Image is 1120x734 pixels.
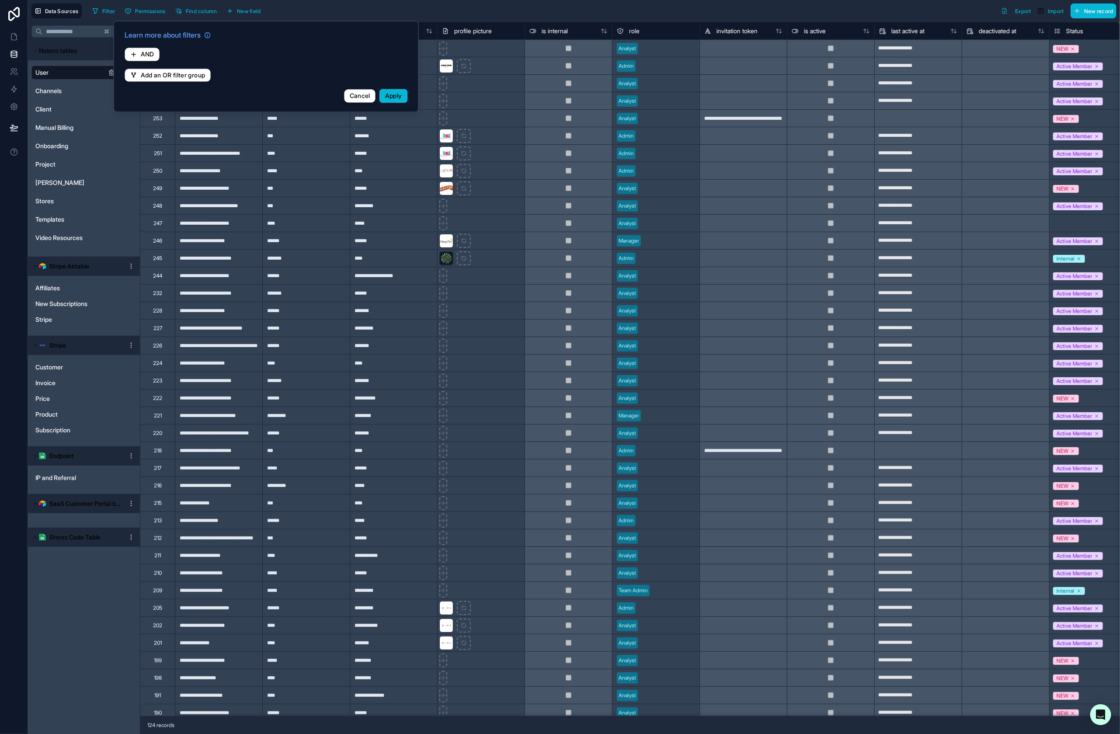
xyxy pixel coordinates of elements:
[35,87,62,95] span: Channels
[979,27,1016,35] span: deactivated at
[1057,465,1092,473] div: Active Member
[153,115,162,122] div: 253
[49,262,89,271] span: Stripe Airtable
[35,105,106,114] a: Client
[153,290,162,297] div: 232
[35,394,115,403] a: Price
[619,377,636,385] div: Analyst
[619,429,636,437] div: Analyst
[1057,622,1092,630] div: Active Member
[154,710,162,717] div: 190
[31,102,136,116] div: Client
[35,379,115,387] a: Invoice
[629,27,640,35] span: role
[135,8,165,14] span: Permissions
[619,604,634,612] div: Admin
[1057,377,1092,385] div: Active Member
[1057,360,1092,368] div: Active Member
[39,534,46,541] img: Google Sheets logo
[619,254,634,262] div: Admin
[35,68,106,77] a: User
[31,281,136,295] div: Affiliates
[49,499,120,508] span: SaaS Customer Portal by Softr
[619,184,636,192] div: Analyst
[154,657,162,664] div: 199
[619,692,636,699] div: Analyst
[619,202,636,210] div: Analyst
[31,339,124,351] button: Stripe
[619,115,636,122] div: Analyst
[1057,115,1068,123] div: NEW
[1057,692,1068,700] div: NEW
[1057,237,1092,245] div: Active Member
[619,272,636,280] div: Analyst
[31,84,136,98] div: Channels
[39,46,77,55] span: Noloco tables
[153,430,162,437] div: 220
[1057,80,1092,88] div: Active Member
[1057,500,1068,508] div: NEW
[1057,552,1092,560] div: Active Member
[619,552,636,560] div: Analyst
[1067,3,1117,18] a: New record
[35,410,115,419] a: Product
[619,569,636,577] div: Analyst
[35,473,76,482] span: IP and Referral
[154,500,162,507] div: 215
[31,360,136,374] div: Customer
[31,407,136,421] div: Product
[153,185,162,192] div: 249
[1057,482,1068,490] div: NEW
[1057,290,1092,298] div: Active Member
[891,27,925,35] span: last active at
[1057,587,1075,595] div: Internal
[619,412,639,420] div: Manager
[379,89,408,103] button: Apply
[1057,675,1068,682] div: NEW
[154,447,162,454] div: 218
[542,27,568,35] span: is internal
[153,605,162,612] div: 205
[125,30,211,41] a: Learn more about filters
[35,160,106,169] a: Project
[35,284,60,292] span: Affiliates
[998,3,1034,18] button: Export
[39,452,46,459] img: Google Sheets logo
[154,482,162,489] div: 216
[31,531,124,543] button: Google Sheets logoStores Code Table
[35,233,83,242] span: Video Resources
[35,379,56,387] span: Invoice
[35,142,68,150] span: Onboarding
[35,233,106,242] a: Video Resources
[35,363,115,372] a: Customer
[35,123,106,132] a: Manual Billing
[31,260,124,272] button: Airtable LogoStripe Airtable
[35,142,106,150] a: Onboarding
[1057,395,1068,403] div: NEW
[1057,325,1092,333] div: Active Member
[141,71,205,79] span: Add an OR filter group
[31,45,131,57] button: Noloco tables
[49,533,101,542] span: Stores Code Table
[223,4,264,17] button: New field
[153,220,162,227] div: 247
[35,123,73,132] span: Manual Billing
[1015,8,1031,14] span: Export
[31,176,136,190] div: Rex
[35,394,50,403] span: Price
[39,500,46,507] img: Airtable Logo
[1057,657,1068,665] div: NEW
[122,4,172,17] a: Permissions
[153,360,162,367] div: 224
[35,315,52,324] span: Stripe
[619,45,636,52] div: Analyst
[804,27,826,35] span: is active
[154,465,161,472] div: 217
[619,237,639,245] div: Manager
[619,342,636,350] div: Analyst
[619,499,636,507] div: Analyst
[1057,97,1092,105] div: Active Member
[35,215,106,224] a: Templates
[237,8,261,14] span: New field
[619,482,636,490] div: Analyst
